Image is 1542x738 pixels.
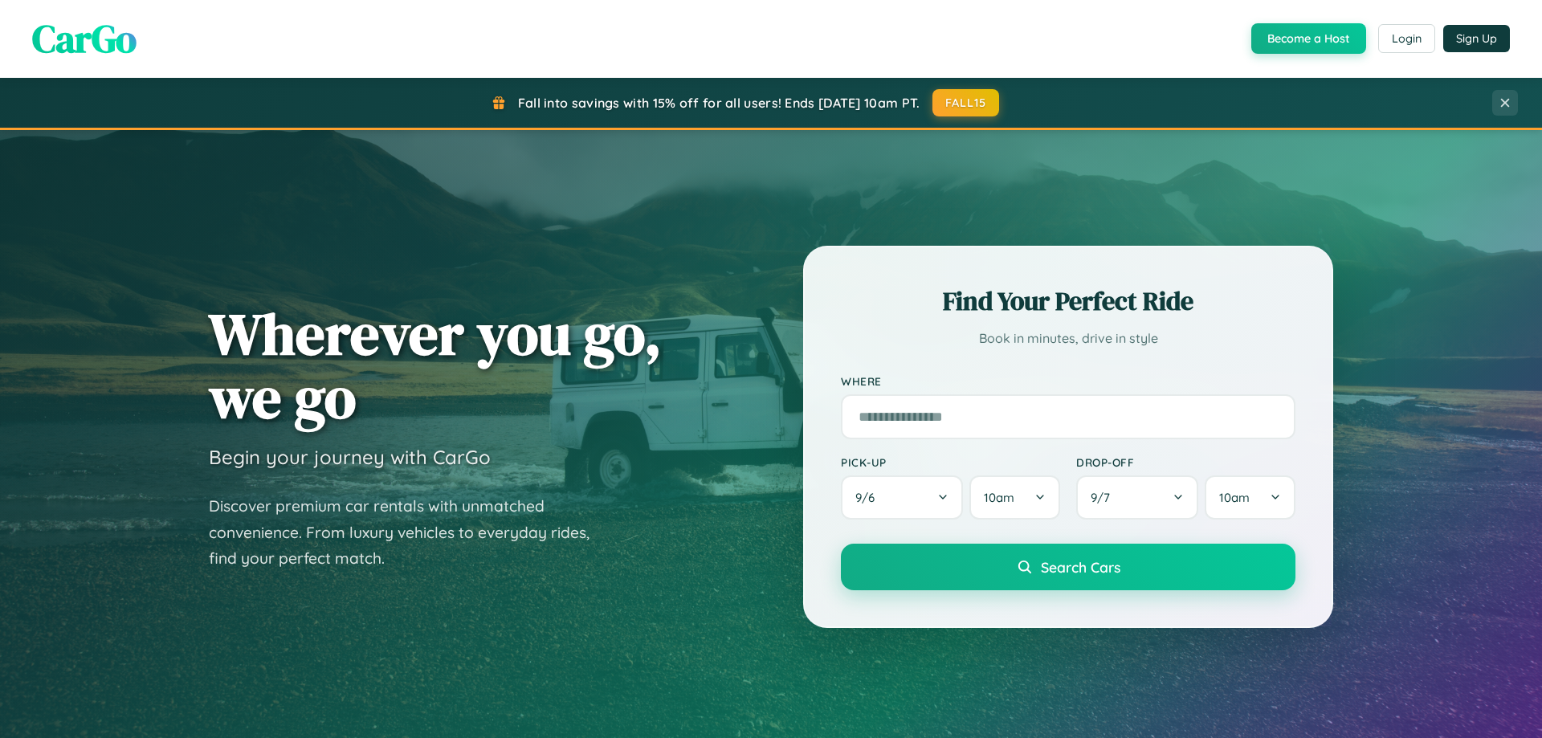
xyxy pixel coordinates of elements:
[969,475,1060,520] button: 10am
[855,490,883,505] span: 9 / 6
[209,445,491,469] h3: Begin your journey with CarGo
[984,490,1014,505] span: 10am
[1076,455,1295,469] label: Drop-off
[1205,475,1295,520] button: 10am
[1041,558,1120,576] span: Search Cars
[1251,23,1366,54] button: Become a Host
[209,493,610,572] p: Discover premium car rentals with unmatched convenience. From luxury vehicles to everyday rides, ...
[841,475,963,520] button: 9/6
[841,283,1295,319] h2: Find Your Perfect Ride
[1076,475,1198,520] button: 9/7
[1443,25,1510,52] button: Sign Up
[518,95,920,111] span: Fall into savings with 15% off for all users! Ends [DATE] 10am PT.
[841,327,1295,350] p: Book in minutes, drive in style
[1091,490,1118,505] span: 9 / 7
[1378,24,1435,53] button: Login
[841,374,1295,388] label: Where
[932,89,1000,116] button: FALL15
[32,12,137,65] span: CarGo
[841,544,1295,590] button: Search Cars
[1219,490,1250,505] span: 10am
[209,302,662,429] h1: Wherever you go, we go
[841,455,1060,469] label: Pick-up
